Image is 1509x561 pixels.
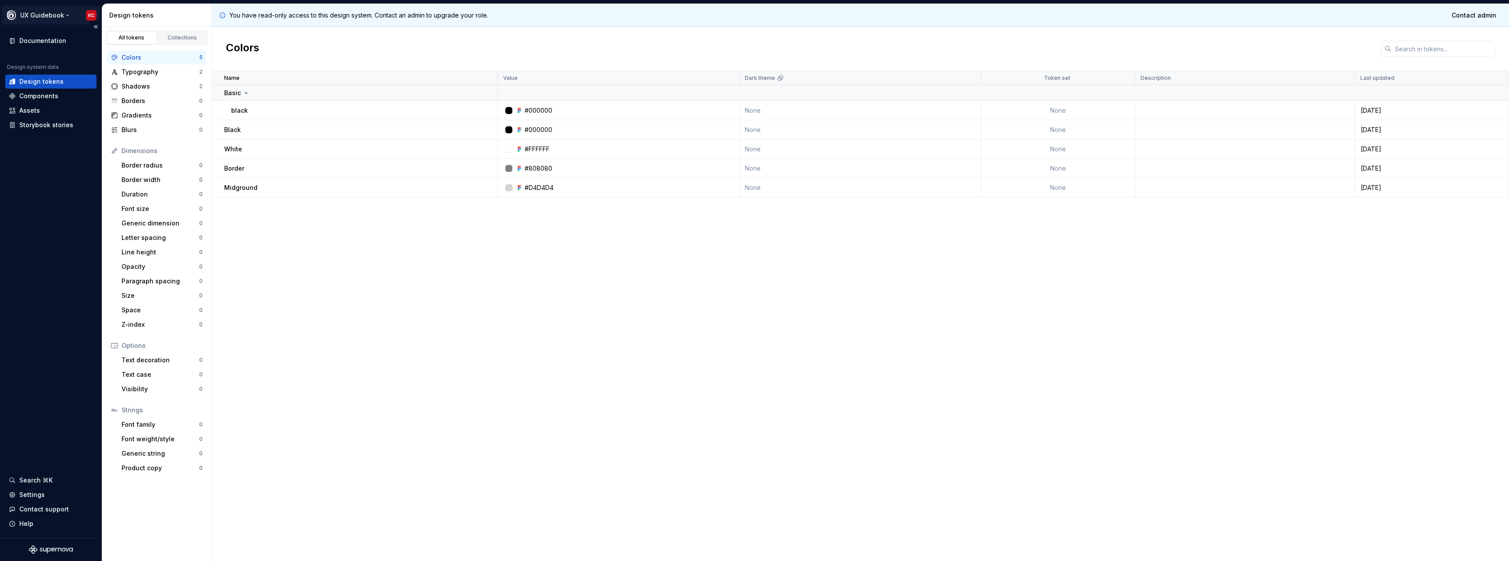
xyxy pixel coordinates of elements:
p: Midground [224,183,257,192]
div: [DATE] [1355,145,1508,154]
div: #000000 [525,125,552,134]
p: White [224,145,242,154]
a: Gradients0 [107,108,206,122]
div: Components [19,92,58,100]
div: Opacity [122,262,199,271]
div: Settings [19,490,45,499]
div: UX Guidebook [20,11,64,20]
div: Generic dimension [122,219,199,228]
img: 87d06435-c97f-426c-aa5d-5eb8acd3d8b3.png [6,10,17,21]
div: Shadows [122,82,199,91]
div: #D4D4D4 [525,183,554,192]
div: 0 [199,436,203,443]
a: Shadows2 [107,79,206,93]
a: Colors5 [107,50,206,64]
div: 0 [199,386,203,393]
div: Contact support [19,505,69,514]
div: 0 [199,371,203,378]
td: None [981,139,1135,159]
input: Search in tokens... [1391,41,1495,57]
div: [DATE] [1355,183,1508,192]
a: Product copy0 [118,461,206,475]
a: Text case0 [118,368,206,382]
a: Space0 [118,303,206,317]
div: #808080 [525,164,552,173]
a: Visibility0 [118,382,206,396]
p: Value [503,75,518,82]
div: Line height [122,248,199,257]
div: 0 [199,278,203,285]
button: Search ⌘K [5,473,97,487]
button: Help [5,517,97,531]
td: None [740,139,981,159]
a: Border width0 [118,173,206,187]
p: Name [224,75,240,82]
div: #FFFFFF [525,145,550,154]
p: black [231,106,248,115]
a: Font weight/style0 [118,432,206,446]
div: Size [122,291,199,300]
div: [DATE] [1355,125,1508,134]
div: Gradients [122,111,199,120]
a: Assets [5,104,97,118]
div: Search ⌘K [19,476,53,485]
div: Strings [122,406,203,414]
div: Duration [122,190,199,199]
div: 0 [199,191,203,198]
div: 0 [199,292,203,299]
div: Typography [122,68,199,76]
a: Storybook stories [5,118,97,132]
div: [DATE] [1355,106,1508,115]
td: None [740,101,981,120]
div: Generic string [122,449,199,458]
div: [DATE] [1355,164,1508,173]
div: Text decoration [122,356,199,364]
div: Product copy [122,464,199,472]
p: Dark theme [745,75,775,82]
p: Last updated [1360,75,1395,82]
div: 0 [199,220,203,227]
a: Settings [5,488,97,502]
a: Generic dimension0 [118,216,206,230]
div: Letter spacing [122,233,199,242]
div: Colors [122,53,199,62]
p: Token set [1044,75,1070,82]
a: Line height0 [118,245,206,259]
div: 0 [199,97,203,104]
a: Paragraph spacing0 [118,274,206,288]
div: #000000 [525,106,552,115]
td: None [740,178,981,197]
button: UX GuidebookKC [2,6,100,25]
div: Dimensions [122,147,203,155]
div: Storybook stories [19,121,73,129]
div: KC [88,12,95,19]
div: Blurs [122,125,199,134]
div: Options [122,341,203,350]
div: Z-index [122,320,199,329]
button: Contact support [5,502,97,516]
div: Borders [122,96,199,105]
div: 0 [199,465,203,472]
div: 0 [199,321,203,328]
div: All tokens [110,34,154,41]
div: Space [122,306,199,314]
div: 0 [199,205,203,212]
td: None [981,178,1135,197]
a: Font size0 [118,202,206,216]
div: 5 [199,54,203,61]
svg: Supernova Logo [29,545,73,554]
div: Border width [122,175,199,184]
div: Design tokens [19,77,64,86]
a: Typography2 [107,65,206,79]
a: Duration0 [118,187,206,201]
p: Border [224,164,244,173]
a: Borders0 [107,94,206,108]
div: Font family [122,420,199,429]
div: 2 [199,68,203,75]
div: 0 [199,263,203,270]
a: Font family0 [118,418,206,432]
div: 0 [199,234,203,241]
div: 0 [199,162,203,169]
span: Contact admin [1452,11,1496,20]
p: You have read-only access to this design system. Contact an admin to upgrade your role. [229,11,488,20]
